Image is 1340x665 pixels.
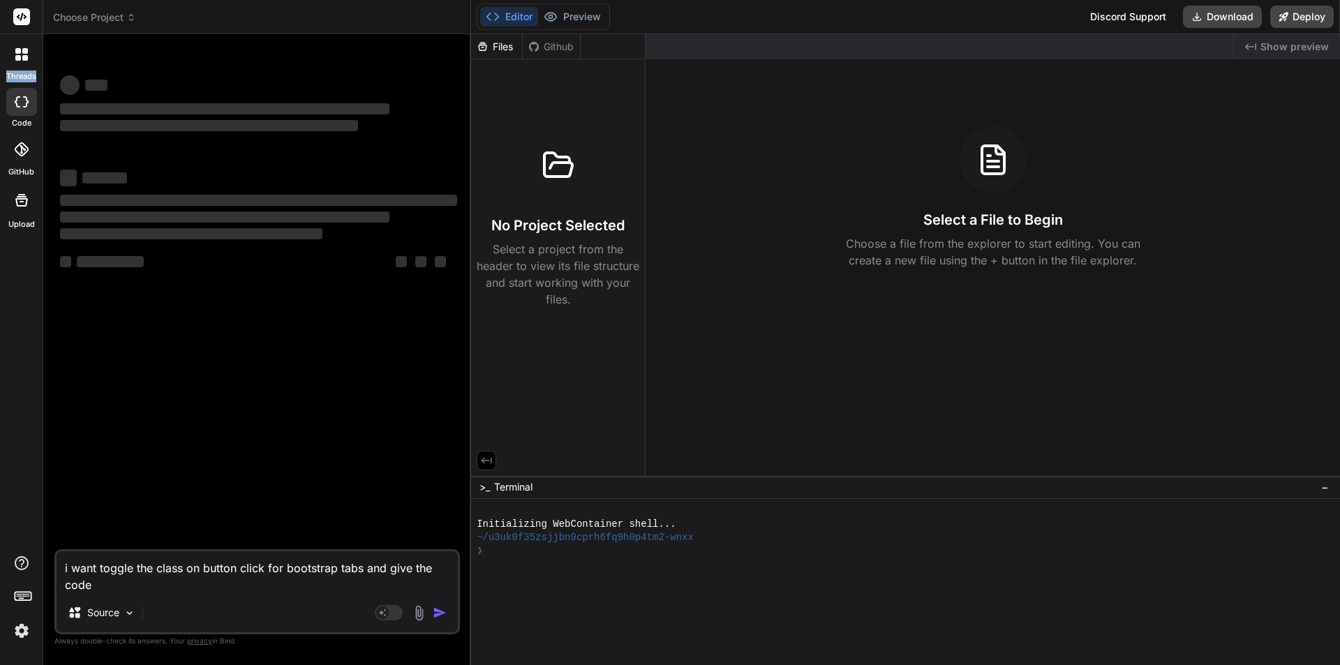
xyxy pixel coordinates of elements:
span: ‌ [82,172,127,184]
span: ‌ [60,103,389,114]
div: Discord Support [1082,6,1175,28]
button: Editor [480,7,538,27]
p: Always double-check its answers. Your in Bind [54,634,460,648]
span: ‌ [435,256,446,267]
span: Choose Project [53,10,136,24]
textarea: i want toggle the class on button click for bootstrap tabs and give the code [57,551,458,593]
span: Initializing WebContainer shell... [477,518,676,531]
span: − [1321,480,1329,494]
span: ❯ [477,544,484,558]
span: ‌ [60,211,389,223]
img: attachment [411,605,427,621]
label: Upload [8,218,35,230]
h3: No Project Selected [491,216,625,235]
h3: Select a File to Begin [923,210,1063,230]
span: ~/u3uk0f35zsjjbn9cprh6fq9h0p4tm2-wnxx [477,531,694,544]
span: ‌ [396,256,407,267]
label: GitHub [8,166,34,178]
span: ‌ [60,228,322,239]
span: ‌ [77,256,144,267]
button: Deploy [1270,6,1334,28]
p: Choose a file from the explorer to start editing. You can create a new file using the + button in... [837,235,1149,269]
p: Select a project from the header to view its file structure and start working with your files. [477,241,639,308]
span: privacy [187,636,212,645]
span: ‌ [415,256,426,267]
button: − [1318,476,1332,498]
span: ‌ [60,75,80,95]
span: ‌ [60,120,358,131]
img: settings [10,619,33,643]
div: Files [471,40,522,54]
span: ‌ [60,170,77,186]
span: Terminal [494,480,533,494]
span: Show preview [1260,40,1329,54]
p: Source [87,606,119,620]
span: >_ [479,480,490,494]
button: Preview [538,7,606,27]
span: ‌ [85,80,107,91]
img: Pick Models [124,607,135,619]
img: icon [433,606,447,620]
span: ‌ [60,256,71,267]
label: threads [6,70,36,82]
button: Download [1183,6,1262,28]
label: code [12,117,31,129]
span: ‌ [60,195,457,206]
div: Github [523,40,580,54]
